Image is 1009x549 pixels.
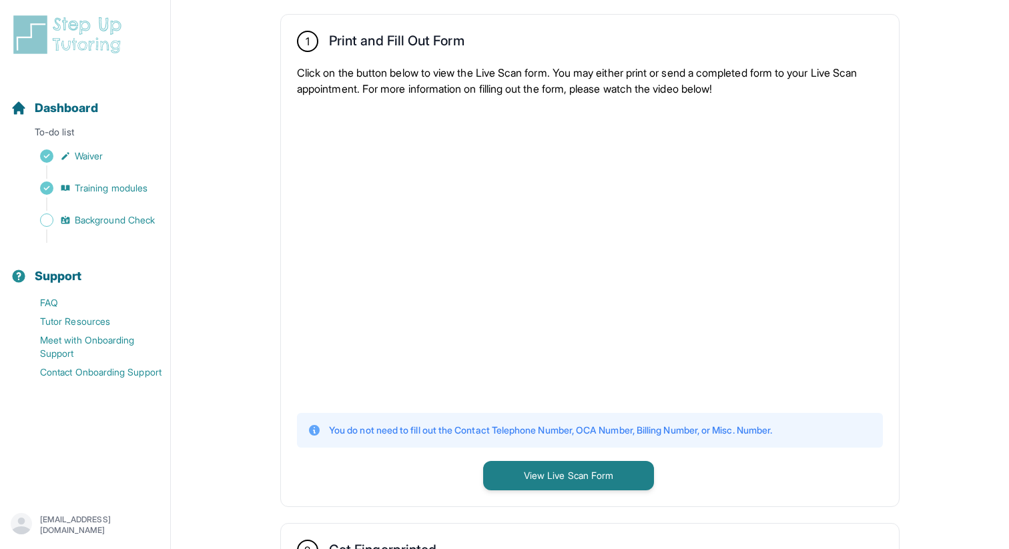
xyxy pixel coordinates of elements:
img: logo [11,13,129,56]
button: [EMAIL_ADDRESS][DOMAIN_NAME] [11,513,159,537]
a: Training modules [11,179,170,197]
span: Dashboard [35,99,98,117]
button: Dashboard [5,77,165,123]
a: Waiver [11,147,170,165]
p: To-do list [5,125,165,144]
span: Support [35,267,82,286]
p: [EMAIL_ADDRESS][DOMAIN_NAME] [40,514,159,536]
button: Support [5,245,165,291]
a: Meet with Onboarding Support [11,331,170,363]
a: Tutor Resources [11,312,170,331]
button: View Live Scan Form [483,461,654,490]
span: Background Check [75,213,155,227]
h2: Print and Fill Out Form [329,33,464,54]
a: Dashboard [11,99,98,117]
p: You do not need to fill out the Contact Telephone Number, OCA Number, Billing Number, or Misc. Nu... [329,424,772,437]
a: View Live Scan Form [483,468,654,482]
span: Training modules [75,181,147,195]
span: 1 [306,33,310,49]
a: Background Check [11,211,170,229]
iframe: YouTube video player [297,107,764,400]
a: Contact Onboarding Support [11,363,170,382]
a: FAQ [11,294,170,312]
p: Click on the button below to view the Live Scan form. You may either print or send a completed fo... [297,65,883,97]
span: Waiver [75,149,103,163]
